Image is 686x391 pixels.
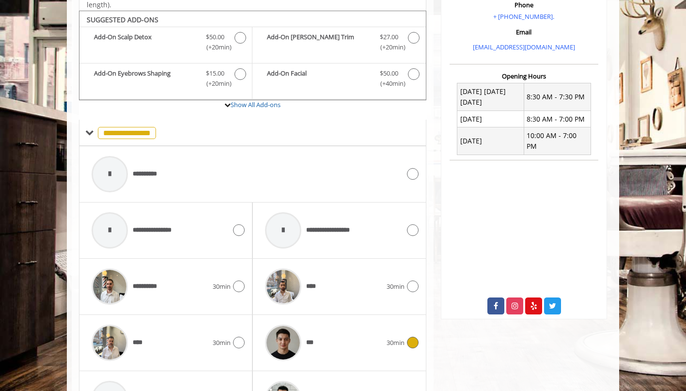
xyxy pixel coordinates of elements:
[457,127,524,155] td: [DATE]
[206,68,224,78] span: $15.00
[84,68,247,91] label: Add-On Eyebrows Shaping
[267,32,370,52] b: Add-On [PERSON_NAME] Trim
[201,42,230,52] span: (+20min )
[452,29,596,35] h3: Email
[267,68,370,89] b: Add-On Facial
[206,32,224,42] span: $50.00
[524,111,591,127] td: 8:30 AM - 7:00 PM
[473,43,575,51] a: [EMAIL_ADDRESS][DOMAIN_NAME]
[231,100,281,109] a: Show All Add-ons
[524,83,591,111] td: 8:30 AM - 7:30 PM
[257,68,421,91] label: Add-On Facial
[452,1,596,8] h3: Phone
[201,78,230,89] span: (+20min )
[457,111,524,127] td: [DATE]
[457,83,524,111] td: [DATE] [DATE] [DATE]
[84,32,247,55] label: Add-On Scalp Detox
[213,338,231,348] span: 30min
[94,32,196,52] b: Add-On Scalp Detox
[493,12,554,21] a: + [PHONE_NUMBER].
[213,282,231,292] span: 30min
[380,32,398,42] span: $27.00
[450,73,598,79] h3: Opening Hours
[374,42,403,52] span: (+20min )
[387,282,405,292] span: 30min
[79,11,426,101] div: The Made Man Haircut Add-onS
[380,68,398,78] span: $50.00
[374,78,403,89] span: (+40min )
[94,68,196,89] b: Add-On Eyebrows Shaping
[87,15,158,24] b: SUGGESTED ADD-ONS
[257,32,421,55] label: Add-On Beard Trim
[387,338,405,348] span: 30min
[524,127,591,155] td: 10:00 AM - 7:00 PM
